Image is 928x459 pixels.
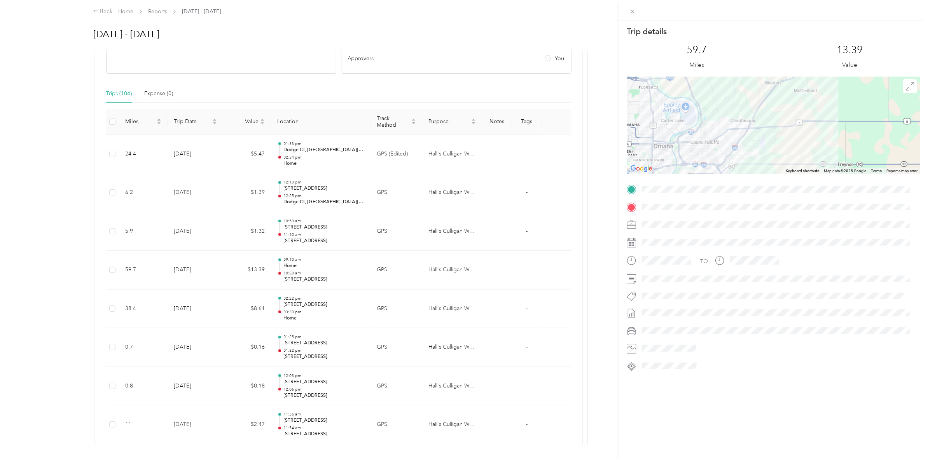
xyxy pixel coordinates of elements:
p: Miles [689,60,704,70]
p: 13.39 [837,44,863,56]
a: Report a map error [886,169,918,173]
button: Keyboard shortcuts [786,168,819,174]
span: Map data ©2025 Google [824,169,866,173]
a: Terms (opens in new tab) [871,169,882,173]
p: Value [842,60,858,70]
img: Google [629,164,654,174]
p: 59.7 [687,44,707,56]
p: Trip details [627,26,667,37]
div: TO [701,257,708,265]
iframe: Everlance-gr Chat Button Frame [884,415,928,459]
a: Open this area in Google Maps (opens a new window) [629,164,654,174]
